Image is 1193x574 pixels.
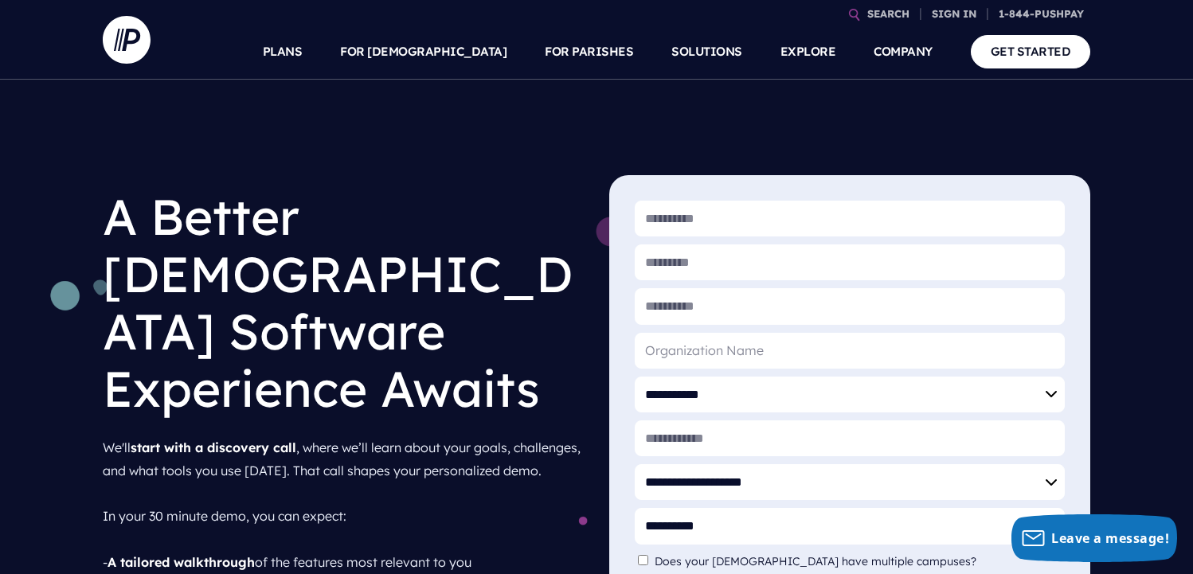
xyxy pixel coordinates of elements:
strong: A tailored walkthrough [108,554,255,570]
a: PLANS [263,24,303,80]
button: Leave a message! [1011,514,1177,562]
a: FOR PARISHES [545,24,633,80]
a: FOR [DEMOGRAPHIC_DATA] [340,24,507,80]
a: COMPANY [874,24,933,80]
a: GET STARTED [971,35,1091,68]
a: EXPLORE [780,24,836,80]
input: Organization Name [635,333,1065,369]
h1: A Better [DEMOGRAPHIC_DATA] Software Experience Awaits [103,175,584,430]
a: SOLUTIONS [671,24,742,80]
span: Leave a message! [1051,529,1169,547]
label: Does your [DEMOGRAPHIC_DATA] have multiple campuses? [655,555,984,568]
strong: start with a discovery call [131,439,296,455]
